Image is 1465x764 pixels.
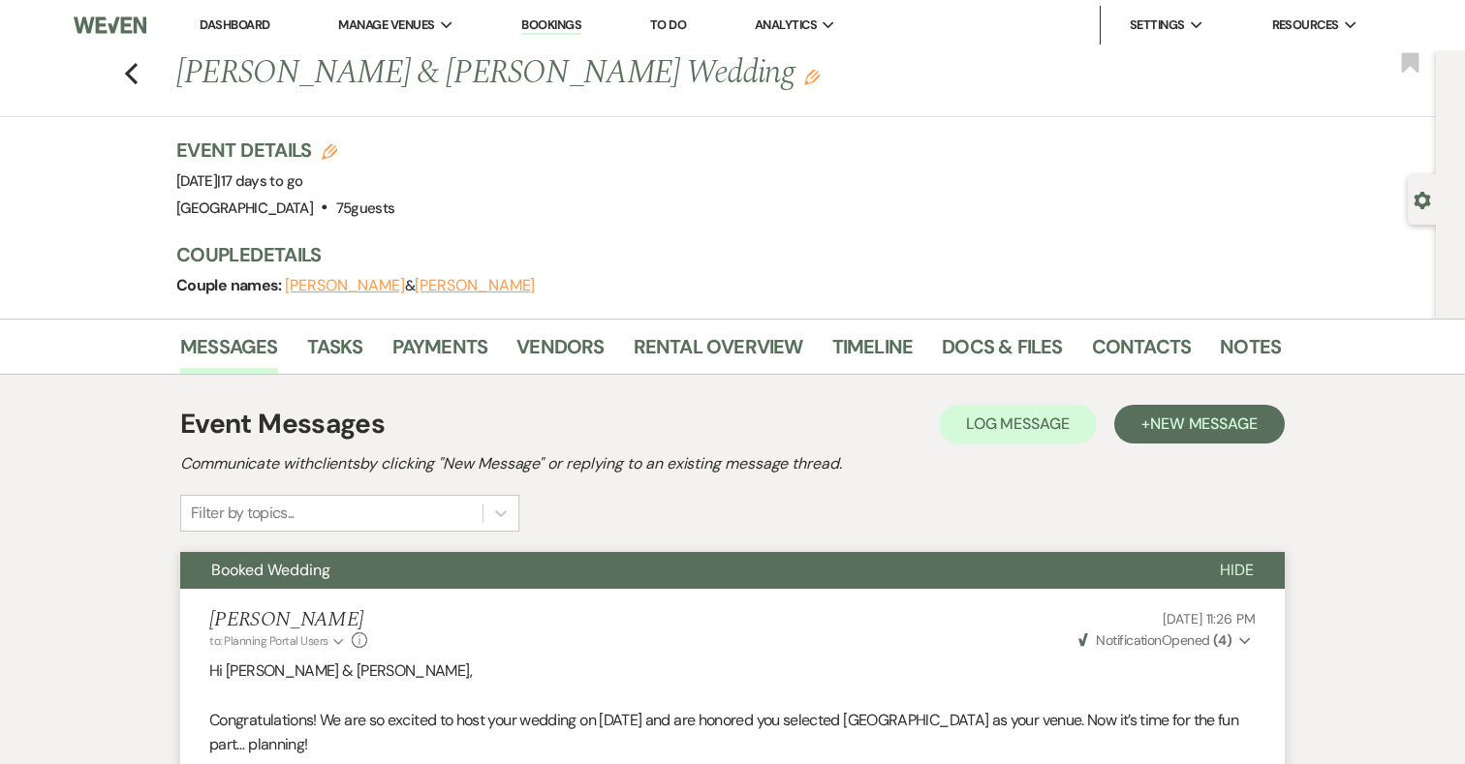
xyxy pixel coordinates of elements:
[1213,631,1231,649] strong: ( 4 )
[1272,15,1339,35] span: Resources
[336,199,395,218] span: 75 guests
[221,171,303,191] span: 17 days to go
[1163,610,1256,627] span: [DATE] 11:26 PM
[1078,631,1231,649] span: Opened
[209,660,472,681] span: Hi [PERSON_NAME] & [PERSON_NAME],
[1092,331,1192,374] a: Contacts
[1096,631,1161,649] span: Notification
[634,331,803,374] a: Rental Overview
[516,331,604,374] a: Vendors
[804,68,820,85] button: Edit
[939,405,1097,443] button: Log Message
[1150,413,1258,434] span: New Message
[74,5,146,46] img: Weven Logo
[1189,552,1285,589] button: Hide
[942,331,1062,374] a: Docs & Files
[1414,190,1431,208] button: Open lead details
[209,710,1238,755] span: Congratulations! We are so excited to host your wedding on [DATE] and are honored you selected [G...
[415,278,535,293] button: [PERSON_NAME]
[176,199,313,218] span: [GEOGRAPHIC_DATA]
[1075,630,1256,651] button: NotificationOpened (4)
[307,331,363,374] a: Tasks
[176,241,1262,268] h3: Couple Details
[180,404,385,444] h1: Event Messages
[650,16,686,33] a: To Do
[176,275,285,295] span: Couple names:
[285,278,405,293] button: [PERSON_NAME]
[191,502,295,525] div: Filter by topics...
[180,552,1189,589] button: Booked Wedding
[285,276,535,295] span: &
[832,331,914,374] a: Timeline
[521,16,581,35] a: Bookings
[209,633,328,649] span: to: Planning Portal Users
[392,331,488,374] a: Payments
[966,413,1070,434] span: Log Message
[338,15,434,35] span: Manage Venues
[211,560,330,580] span: Booked Wedding
[1220,331,1281,374] a: Notes
[176,50,1044,97] h1: [PERSON_NAME] & [PERSON_NAME] Wedding
[200,16,269,33] a: Dashboard
[176,137,394,164] h3: Event Details
[1130,15,1185,35] span: Settings
[217,171,302,191] span: |
[755,15,817,35] span: Analytics
[1220,560,1254,580] span: Hide
[1114,405,1285,443] button: +New Message
[209,608,367,632] h5: [PERSON_NAME]
[180,331,278,374] a: Messages
[176,171,302,191] span: [DATE]
[209,632,347,650] button: to: Planning Portal Users
[180,452,1285,475] h2: Communicate with clients by clicking "New Message" or replying to an existing message thread.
